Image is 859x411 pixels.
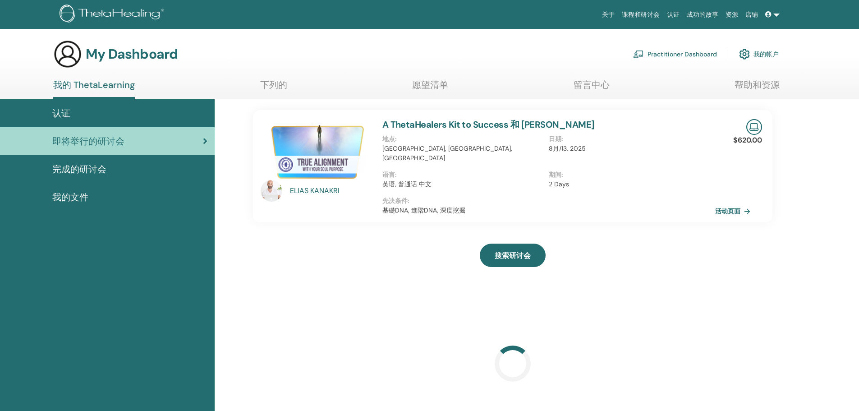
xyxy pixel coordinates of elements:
[735,79,780,97] a: 帮助和资源
[633,44,717,64] a: Practitioner Dashboard
[53,79,135,99] a: 我的 ThetaLearning
[52,106,70,120] span: 认证
[739,46,750,62] img: cog.svg
[260,79,287,97] a: 下列的
[52,190,88,204] span: 我的文件
[290,185,373,196] a: ELIAS KANAKRI
[412,79,448,97] a: 愿望清单
[598,6,618,23] a: 关于
[683,6,722,23] a: 成功的故事
[261,119,372,183] img: A ThetaHealers Kit to Success
[733,135,762,146] p: $620.00
[382,206,715,215] p: 基礎DNA, 進階DNA, 深度挖掘
[261,180,282,202] img: default.jpg
[52,162,106,176] span: 完成的研讨会
[633,50,644,58] img: chalkboard-teacher.svg
[480,244,546,267] a: 搜索研讨会
[382,134,543,144] p: 地点 :
[722,6,742,23] a: 资源
[53,40,82,69] img: generic-user-icon.jpg
[382,119,595,130] a: A ThetaHealers Kit to Success 和 [PERSON_NAME]
[382,144,543,163] p: [GEOGRAPHIC_DATA], [GEOGRAPHIC_DATA], [GEOGRAPHIC_DATA]
[382,170,543,180] p: 语言 :
[549,144,710,153] p: 8月/13, 2025
[663,6,683,23] a: 认证
[549,170,710,180] p: 期间 :
[382,180,543,189] p: 英语, 普通话 中文
[52,134,124,148] span: 即将举行的研讨会
[715,204,754,218] a: 活动页面
[382,196,715,206] p: 先决条件 :
[739,44,779,64] a: 我的帐户
[86,46,178,62] h3: My Dashboard
[574,79,610,97] a: 留言中心
[746,119,762,135] img: Live Online Seminar
[618,6,663,23] a: 课程和研讨会
[60,5,167,25] img: logo.png
[549,134,710,144] p: 日期 :
[549,180,710,189] p: 2 Days
[742,6,762,23] a: 店铺
[495,251,531,260] span: 搜索研讨会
